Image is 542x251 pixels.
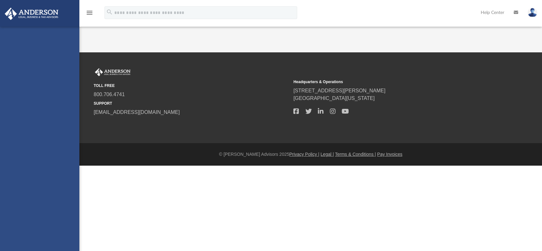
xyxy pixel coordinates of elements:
a: [STREET_ADDRESS][PERSON_NAME] [293,88,385,93]
a: [EMAIL_ADDRESS][DOMAIN_NAME] [94,109,180,115]
a: Pay Invoices [377,152,402,157]
i: menu [86,9,93,17]
a: Privacy Policy | [289,152,319,157]
a: menu [86,12,93,17]
img: Anderson Advisors Platinum Portal [3,8,60,20]
small: SUPPORT [94,101,289,106]
i: search [106,9,113,16]
a: 800.706.4741 [94,92,125,97]
small: TOLL FREE [94,83,289,89]
a: [GEOGRAPHIC_DATA][US_STATE] [293,96,375,101]
a: Legal | [321,152,334,157]
a: Terms & Conditions | [335,152,376,157]
img: User Pic [528,8,537,17]
small: Headquarters & Operations [293,79,489,85]
div: © [PERSON_NAME] Advisors 2025 [79,151,542,158]
img: Anderson Advisors Platinum Portal [94,68,132,76]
